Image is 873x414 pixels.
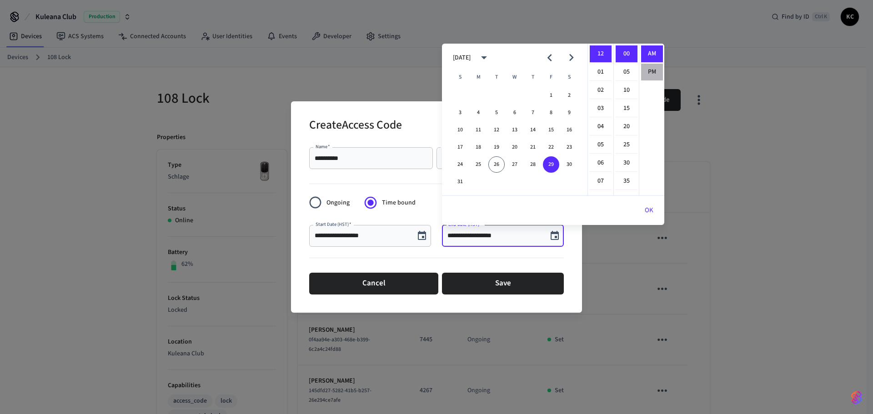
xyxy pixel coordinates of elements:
[452,68,468,86] span: Sunday
[507,105,523,121] button: 6
[590,45,612,63] li: 12 hours
[488,105,505,121] button: 5
[590,100,612,117] li: 3 hours
[561,156,577,173] button: 30
[525,105,541,121] button: 7
[539,47,560,68] button: Previous month
[851,390,862,405] img: SeamLogoGradient.69752ec5.svg
[309,273,438,294] button: Cancel
[543,68,559,86] span: Friday
[588,44,613,195] ul: Select hours
[590,191,612,208] li: 8 hours
[326,198,350,208] span: Ongoing
[507,122,523,138] button: 13
[525,122,541,138] button: 14
[525,156,541,173] button: 28
[473,47,495,68] button: calendar view is open, switch to year view
[590,136,612,154] li: 5 hours
[382,198,416,208] span: Time bound
[543,105,559,121] button: 8
[452,174,468,190] button: 31
[616,191,637,208] li: 40 minutes
[590,64,612,81] li: 1 hours
[413,227,431,245] button: Choose date, selected date is Aug 27, 2025
[470,105,487,121] button: 4
[561,47,582,68] button: Next month
[488,139,505,155] button: 19
[525,68,541,86] span: Thursday
[452,122,468,138] button: 10
[543,139,559,155] button: 22
[561,122,577,138] button: 16
[590,155,612,172] li: 6 hours
[470,68,487,86] span: Monday
[448,221,482,228] label: End Date (HST)
[453,53,471,63] div: [DATE]
[452,139,468,155] button: 17
[590,173,612,190] li: 7 hours
[561,87,577,104] button: 2
[316,221,351,228] label: Start Date (HST)
[507,139,523,155] button: 20
[641,45,663,63] li: AM
[561,139,577,155] button: 23
[470,156,487,173] button: 25
[546,227,564,245] button: Choose date, selected date is Aug 29, 2025
[543,122,559,138] button: 15
[590,82,612,99] li: 2 hours
[590,118,612,135] li: 4 hours
[525,139,541,155] button: 21
[452,156,468,173] button: 24
[543,156,559,173] button: 29
[507,68,523,86] span: Wednesday
[634,200,664,221] button: OK
[616,82,637,99] li: 10 minutes
[561,68,577,86] span: Saturday
[616,173,637,190] li: 35 minutes
[488,156,505,173] button: 26
[561,105,577,121] button: 9
[639,44,664,195] ul: Select meridiem
[316,143,330,150] label: Name
[641,64,663,80] li: PM
[470,139,487,155] button: 18
[488,68,505,86] span: Tuesday
[616,118,637,135] li: 20 minutes
[452,105,468,121] button: 3
[616,155,637,172] li: 30 minutes
[616,64,637,81] li: 5 minutes
[616,136,637,154] li: 25 minutes
[442,273,564,294] button: Save
[543,87,559,104] button: 1
[613,44,639,195] ul: Select minutes
[616,100,637,117] li: 15 minutes
[470,122,487,138] button: 11
[488,122,505,138] button: 12
[616,45,637,63] li: 0 minutes
[507,156,523,173] button: 27
[309,112,402,140] h2: Create Access Code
